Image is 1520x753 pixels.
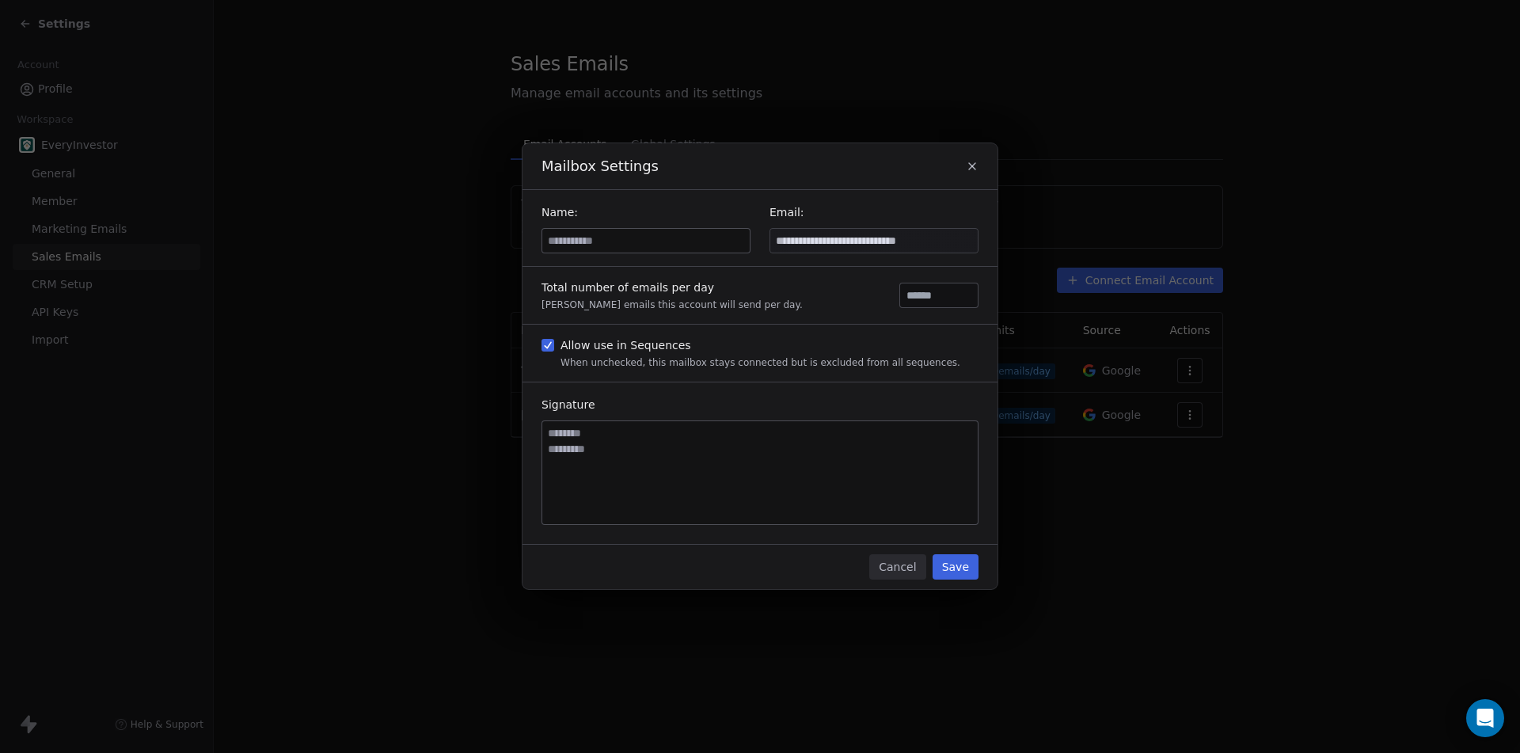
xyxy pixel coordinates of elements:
div: [PERSON_NAME] emails this account will send per day. [541,299,803,311]
span: Mailbox Settings [541,156,659,177]
span: Signature [541,398,595,411]
div: Total number of emails per day [541,280,803,295]
button: Cancel [869,554,925,580]
button: Allow use in SequencesWhen unchecked, this mailbox stays connected but is excluded from all seque... [541,337,554,353]
button: Save [933,554,978,580]
span: Name: [541,206,578,219]
div: Allow use in Sequences [560,337,960,353]
div: When unchecked, this mailbox stays connected but is excluded from all sequences. [560,356,960,369]
span: Email: [769,206,804,219]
